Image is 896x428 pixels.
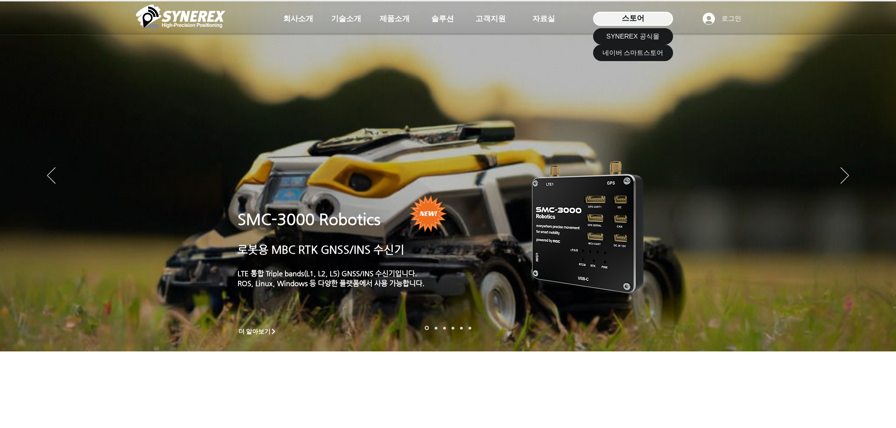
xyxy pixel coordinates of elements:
[452,327,454,329] a: 자율주행
[380,14,410,24] span: 제품소개
[718,14,745,23] span: 로그인
[238,210,381,228] a: SMC-3000 Robotics
[238,279,425,287] a: ROS, Linux, Windows 등 다양한 플랫폼에서 사용 가능합니다.
[331,14,361,24] span: 기술소개
[422,326,474,330] nav: 슬라이드
[696,10,748,28] button: 로그인
[722,132,896,428] iframe: Wix Chat
[476,14,506,24] span: 고객지원
[323,9,370,28] a: 기술소개
[593,45,673,61] a: 네이버 스마트스토어
[622,13,644,23] span: 스토어
[371,9,418,28] a: 제품소개
[136,2,225,31] img: 씨너렉스_White_simbol_대지 1.png
[443,327,446,329] a: 측량 IoT
[593,12,673,26] div: 스토어
[431,14,454,24] span: 솔루션
[520,9,567,28] a: 자료실
[238,269,417,277] a: LTE 통합 Triple bands(L1, L2, L5) GNSS/INS 수신기입니다.
[238,327,271,336] span: 더 알아보기
[47,167,56,185] button: 이전
[283,14,313,24] span: 회사소개
[238,243,404,256] a: 로봇용 MBC RTK GNSS/INS 수신기
[435,327,437,329] a: 드론 8 - SMC 2000
[419,9,466,28] a: 솔루션
[603,48,664,58] span: 네이버 스마트스토어
[460,327,463,329] a: 로봇
[234,326,281,337] a: 더 알아보기
[606,32,659,41] span: SYNEREX 공식몰
[532,14,555,24] span: 자료실
[425,326,429,330] a: 로봇- SMC 2000
[468,327,471,329] a: 정밀농업
[519,147,658,304] img: KakaoTalk_20241224_155801212.png
[275,9,322,28] a: 회사소개
[593,28,673,45] a: SYNEREX 공식몰
[467,9,514,28] a: 고객지원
